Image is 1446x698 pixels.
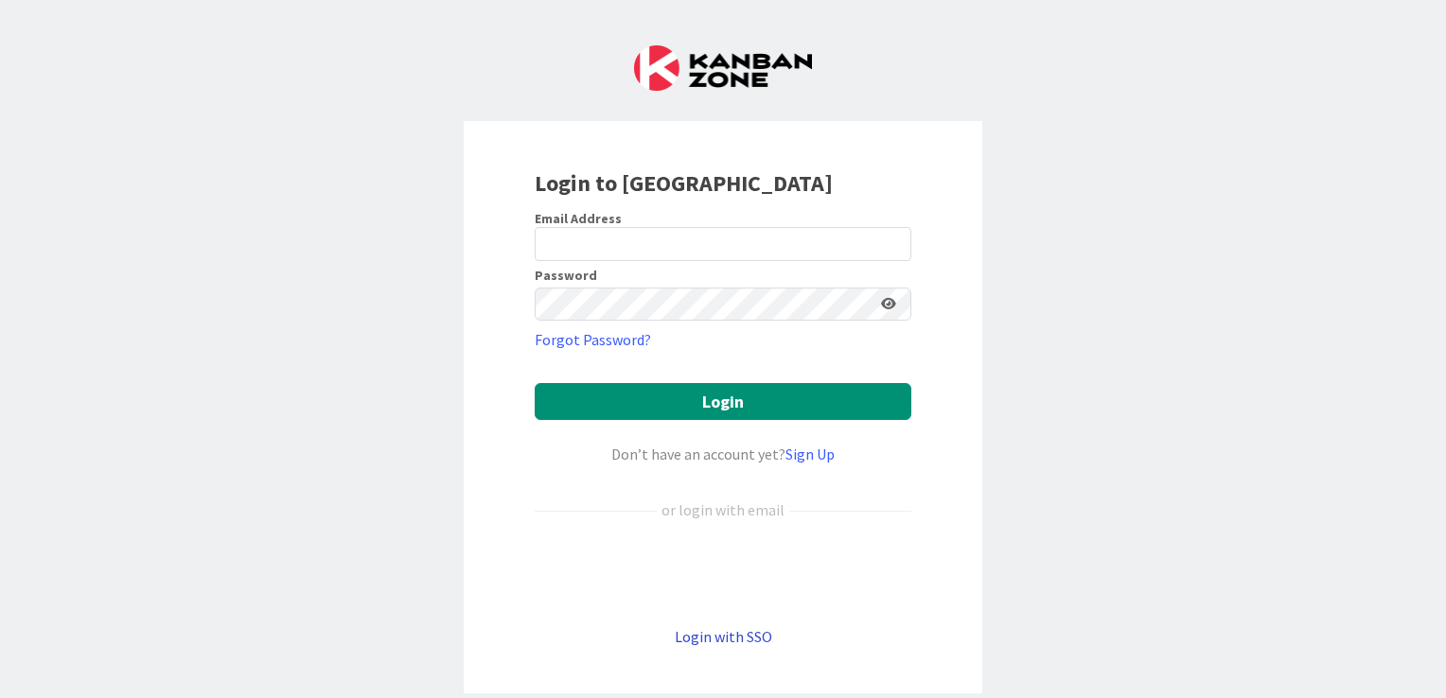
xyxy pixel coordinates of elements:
[675,627,772,646] a: Login with SSO
[525,552,921,594] iframe: Sign in with Google Button
[535,328,651,351] a: Forgot Password?
[535,168,833,198] b: Login to [GEOGRAPHIC_DATA]
[657,498,789,521] div: or login with email
[535,210,622,227] label: Email Address
[785,445,835,463] a: Sign Up
[535,269,597,282] label: Password
[634,45,812,91] img: Kanban Zone
[535,443,911,465] div: Don’t have an account yet?
[535,383,911,420] button: Login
